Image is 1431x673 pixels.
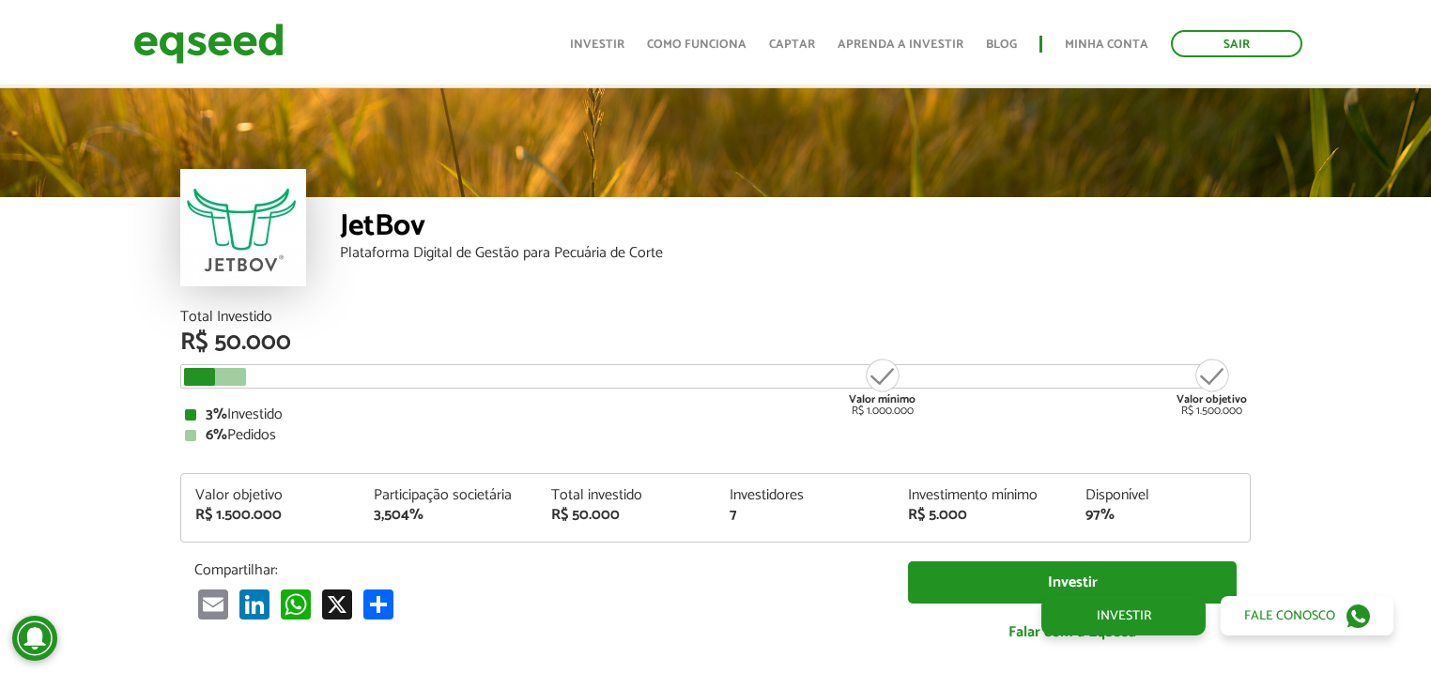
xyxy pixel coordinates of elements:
a: Falar com a EqSeed [908,613,1237,651]
div: 3,504% [374,508,524,523]
strong: Valor objetivo [1177,390,1247,408]
div: Disponível [1085,488,1236,503]
strong: 3% [206,402,227,427]
div: R$ 1.000.000 [847,357,917,417]
strong: 6% [206,422,227,448]
a: Email [194,589,232,619]
a: Investir [570,38,624,51]
a: X [318,589,356,619]
a: Sair [1171,30,1302,57]
a: WhatsApp [277,589,315,619]
div: R$ 1.500.000 [1177,357,1247,417]
div: Pedidos [185,428,1246,443]
div: Total investido [551,488,701,503]
div: Investidores [730,488,880,503]
div: Plataforma Digital de Gestão para Pecuária de Corte [340,246,1251,261]
div: Participação societária [374,488,524,503]
div: R$ 1.500.000 [195,508,346,523]
div: JetBov [340,211,1251,246]
div: 97% [1085,508,1236,523]
strong: Valor mínimo [849,390,916,408]
a: Investir [908,561,1237,604]
div: Investido [185,407,1246,422]
div: Investimento mínimo [908,488,1058,503]
a: Minha conta [1065,38,1148,51]
a: Investir [1041,596,1206,635]
div: 7 [730,508,880,523]
a: Blog [986,38,1017,51]
div: R$ 50.000 [551,508,701,523]
p: Compartilhar: [194,561,880,579]
a: Aprenda a investir [838,38,963,51]
a: Fale conosco [1221,596,1393,635]
div: Total Investido [180,310,1251,325]
a: Captar [769,38,815,51]
a: Como funciona [647,38,746,51]
div: R$ 5.000 [908,508,1058,523]
a: LinkedIn [236,589,273,619]
a: Compartilhar [360,589,397,619]
div: Valor objetivo [195,488,346,503]
img: EqSeed [133,19,284,69]
div: R$ 50.000 [180,330,1251,355]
